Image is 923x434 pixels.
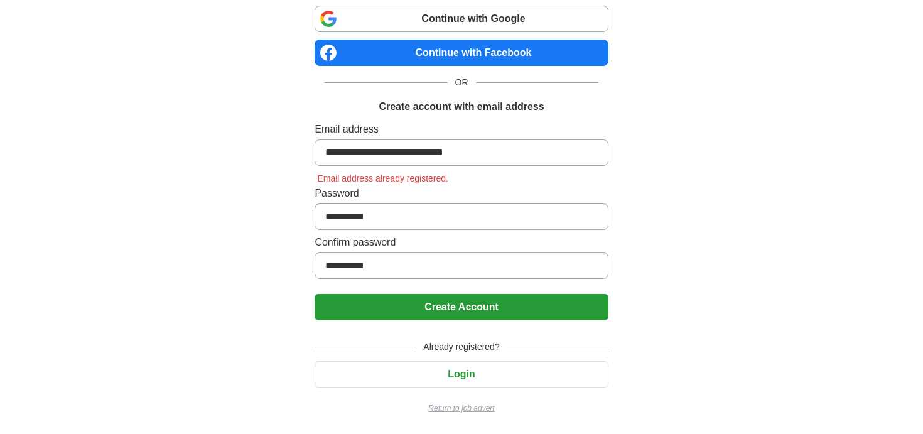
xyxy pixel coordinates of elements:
[315,6,608,32] a: Continue with Google
[416,340,507,354] span: Already registered?
[315,40,608,66] a: Continue with Facebook
[315,122,608,137] label: Email address
[315,403,608,414] a: Return to job advert
[379,99,544,114] h1: Create account with email address
[315,294,608,320] button: Create Account
[315,369,608,379] a: Login
[315,173,451,183] span: Email address already registered.
[315,186,608,201] label: Password
[315,361,608,388] button: Login
[315,235,608,250] label: Confirm password
[448,76,476,89] span: OR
